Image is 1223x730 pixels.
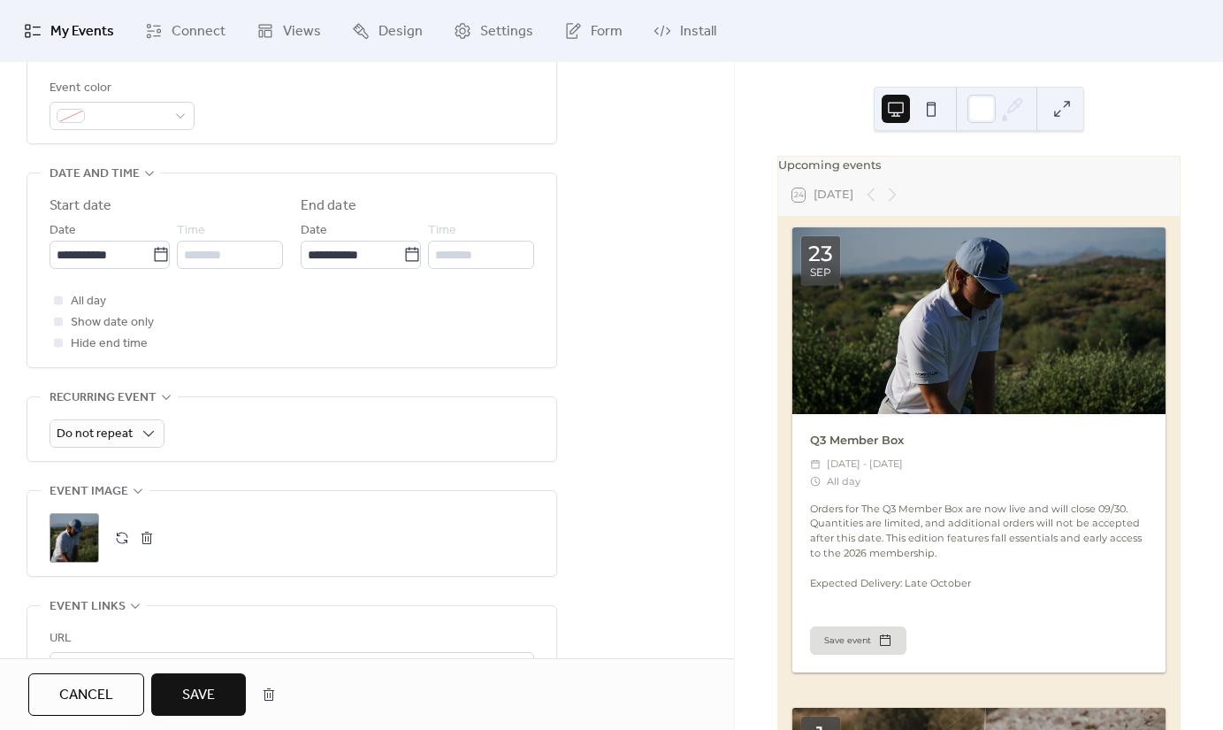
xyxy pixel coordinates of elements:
[810,456,822,473] div: ​
[50,513,99,563] div: ;
[71,334,148,355] span: Hide end time
[301,196,356,217] div: End date
[480,21,533,42] span: Settings
[50,628,531,649] div: URL
[50,388,157,409] span: Recurring event
[50,481,128,503] span: Event image
[243,7,334,55] a: Views
[810,626,906,655] button: Save event
[50,196,111,217] div: Start date
[50,164,140,185] span: Date and time
[132,7,239,55] a: Connect
[50,21,114,42] span: My Events
[177,220,205,242] span: Time
[28,673,144,716] button: Cancel
[428,220,456,242] span: Time
[792,432,1166,449] div: Q3 Member Box
[640,7,730,55] a: Install
[50,596,126,618] span: Event links
[810,473,822,490] div: ​
[182,685,215,706] span: Save
[591,21,623,42] span: Form
[808,243,833,265] div: 23
[827,456,903,473] span: [DATE] - [DATE]
[792,502,1166,591] div: Orders for The Q3 Member Box are now live and will close 09/30. Quantities are limited, and addit...
[378,21,423,42] span: Design
[50,220,76,242] span: Date
[71,312,154,334] span: Show date only
[50,78,191,99] div: Event color
[151,673,246,716] button: Save
[778,157,1180,173] div: Upcoming events
[827,473,860,490] span: All day
[11,7,127,55] a: My Events
[301,220,327,242] span: Date
[680,21,716,42] span: Install
[57,422,133,446] span: Do not repeat
[339,7,436,55] a: Design
[810,267,831,278] div: Sep
[551,7,636,55] a: Form
[172,21,225,42] span: Connect
[440,7,547,55] a: Settings
[283,21,321,42] span: Views
[71,291,106,312] span: All day
[59,685,113,706] span: Cancel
